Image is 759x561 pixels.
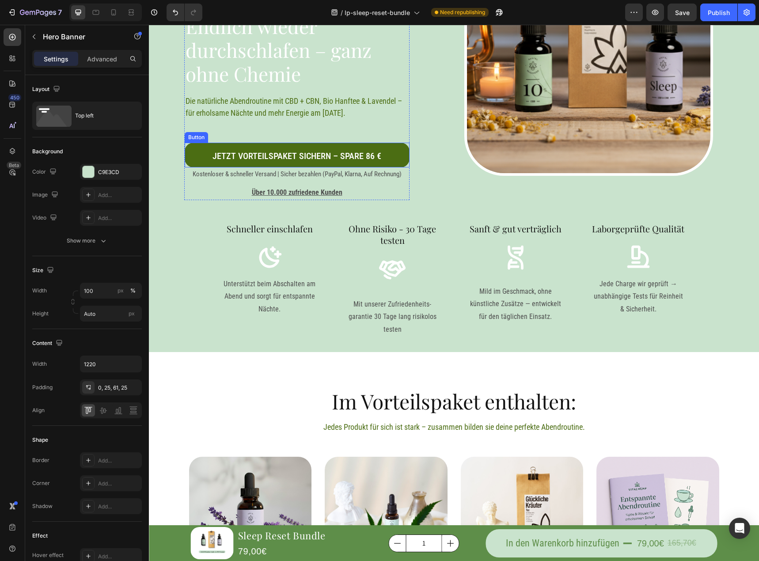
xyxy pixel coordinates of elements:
[8,396,603,408] p: Jedes Produkt für sich ist stark – zusammen bilden sie deine perfekte Abendroutine.
[66,197,175,211] h2: Schneller einschlafen
[337,504,568,533] button: In den Warenkorb hinzufügen
[32,166,58,178] div: Color
[312,197,421,211] h2: Sanft & gut verträglich
[518,510,548,526] div: 165,70€
[7,363,603,391] h2: Im Vorteilspaket enthalten:
[32,148,63,155] div: Background
[128,285,138,296] button: px
[487,510,516,527] div: 79,00€
[435,197,544,211] h2: Laborgeprüfte Qualität
[80,283,142,299] input: px%
[37,162,260,174] p: Über 10.000 zufriedene Kunden
[32,532,48,540] div: Effect
[98,384,140,392] div: 0, 25, 61, 25
[442,253,537,291] p: Jede Charge wir geprüft → unabhängige Tests für Reinheit & Sicherheit.
[37,70,259,94] p: Die natürliche Abendroutine mit CBD + CBN, Bio Hanftee & Lavendel – für erholsame Nächte und mehr...
[345,8,410,17] span: lp-sleep-reset-bundle
[32,383,53,391] div: Padding
[129,310,135,317] span: px
[73,253,168,291] p: Unterstützt beim Abschalten am Abend und sorgt für entspannte Nächte.
[176,432,299,555] img: WORK_2006_Vitalhemp-101-1_2ef60526-b292-4885-82bf-f38873aea426.jpg
[341,8,343,17] span: /
[32,83,62,95] div: Layout
[440,8,485,16] span: Need republishing
[32,551,64,559] div: Hover effect
[8,94,21,101] div: 450
[64,127,232,136] p: Jetzt Vorteilspaket sichern – spare 86 €
[32,456,49,464] div: Border
[448,432,570,555] img: 5b9b249e-8ecc-4576-914c-8f7adb3cbb35.png
[32,436,48,444] div: Shape
[36,118,261,143] a: Jetzt Vorteilspaket sichern – spare 86 €
[98,480,140,488] div: Add...
[196,273,291,311] p: Mit unserer Zufriedenheits-garantie 30 Tage lang risikolos testen
[37,144,260,155] p: Kostenloser & schneller Versand | Sicher bezahlen (PayPal, Klarna, Auf Rechnung)
[80,306,142,322] input: px
[80,356,141,372] input: Auto
[7,162,21,169] div: Beta
[32,233,142,249] button: Show more
[729,518,750,539] div: Open Intercom Messenger
[32,189,60,201] div: Image
[32,265,56,277] div: Size
[189,197,298,222] h2: Ohne Risiko - 30 Tage testen
[167,4,202,21] div: Undo/Redo
[293,510,310,527] button: increment
[32,479,50,487] div: Corner
[40,432,163,555] img: 2_a5a14791-d161-4935-87bf-cbf60c90ed8e.png
[58,7,62,18] p: 7
[43,31,118,42] p: Hero Banner
[75,106,129,126] div: Top left
[98,168,140,176] div: C9E3CD
[98,214,140,222] div: Add...
[312,432,435,555] img: Job_7212_WEB_1920_a9f9fcf2-961b-498a-a0fb-365919bb5f5c.jpg
[32,360,47,368] div: Width
[257,510,293,527] input: quantity
[115,285,126,296] button: %
[32,310,49,318] label: Height
[149,25,759,561] iframe: Design area
[32,212,59,224] div: Video
[675,9,690,16] span: Save
[67,236,108,245] div: Show more
[32,337,65,349] div: Content
[357,510,471,527] div: In den Warenkorb hinzufügen
[98,191,140,199] div: Add...
[668,4,697,21] button: Save
[4,4,66,21] button: 7
[98,553,140,561] div: Add...
[319,261,414,299] p: Mild im Geschmack, ohne künstliche Zusätze — entwickelt für den täglichen Einsatz.
[38,109,57,117] div: Button
[130,287,136,295] div: %
[98,503,140,511] div: Add...
[87,54,117,64] p: Advanced
[32,406,45,414] div: Align
[240,510,257,527] button: decrement
[44,54,68,64] p: Settings
[700,4,737,21] button: Publish
[32,502,53,510] div: Shadow
[118,287,124,295] div: px
[98,457,140,465] div: Add...
[32,287,47,295] label: Width
[708,8,730,17] div: Publish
